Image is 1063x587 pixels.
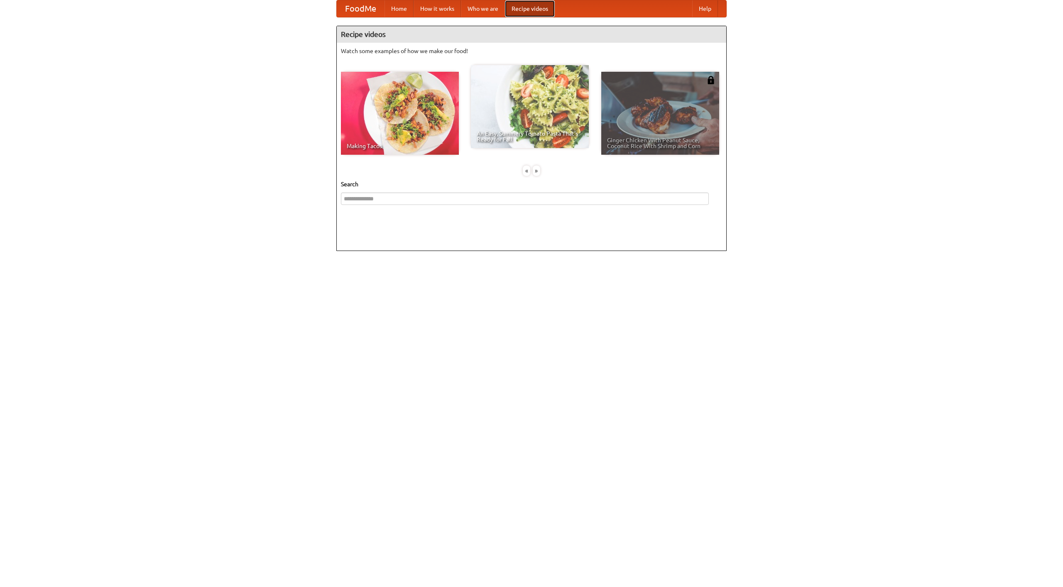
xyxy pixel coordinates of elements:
a: Who we are [461,0,505,17]
h5: Search [341,180,722,188]
div: « [523,166,530,176]
span: An Easy, Summery Tomato Pasta That's Ready for Fall [477,131,583,142]
a: Home [385,0,414,17]
a: Recipe videos [505,0,555,17]
h4: Recipe videos [337,26,726,43]
div: » [533,166,540,176]
a: An Easy, Summery Tomato Pasta That's Ready for Fall [471,65,589,148]
a: Making Tacos [341,72,459,155]
a: FoodMe [337,0,385,17]
img: 483408.png [707,76,715,84]
p: Watch some examples of how we make our food! [341,47,722,55]
a: Help [692,0,718,17]
span: Making Tacos [347,143,453,149]
a: How it works [414,0,461,17]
